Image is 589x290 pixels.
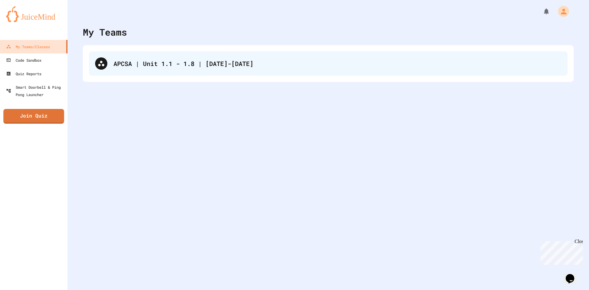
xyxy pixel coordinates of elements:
a: Join Quiz [3,109,64,124]
div: APCSA | Unit 1.1 - 1.8 | [DATE]-[DATE] [114,59,561,68]
div: Chat with us now!Close [2,2,42,39]
div: Code Sandbox [6,56,41,64]
iframe: chat widget [563,265,583,284]
iframe: chat widget [538,239,583,265]
div: APCSA | Unit 1.1 - 1.8 | [DATE]-[DATE] [89,51,568,76]
div: Smart Doorbell & Ping Pong Launcher [6,83,65,98]
div: My Teams [83,25,127,39]
div: My Notifications [531,6,552,17]
div: My Teams/Classes [6,43,50,50]
img: logo-orange.svg [6,6,61,22]
div: My Account [552,4,571,18]
div: Quiz Reports [6,70,41,77]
